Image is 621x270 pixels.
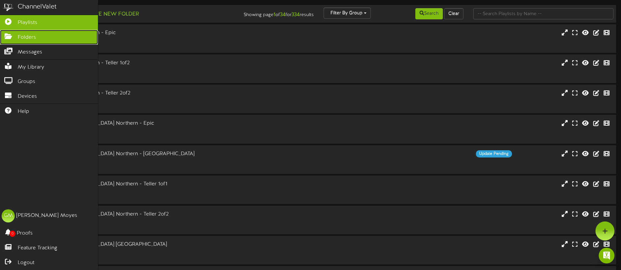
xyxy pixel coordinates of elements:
div: Open Intercom Messenger [599,248,614,263]
strong: 334 [292,12,300,18]
span: Folders [18,34,36,41]
div: # 5650 [26,163,264,169]
div: # 871 [26,103,264,108]
span: Devices [18,93,37,100]
div: Landscape ( 16:9 ) [26,248,264,254]
div: Landscape ( 16:9 ) [26,127,264,133]
div: AZ - 033 - Mesa Southern - Teller 2of2 [26,90,264,97]
span: Feature Tracking [18,244,57,252]
strong: 1 [273,12,275,18]
span: Groups [18,78,35,86]
span: Messages [18,49,42,56]
div: ChannelValet [18,2,57,12]
div: Update Pending [476,150,512,157]
span: My Library [18,64,44,71]
span: 0 [9,231,15,237]
div: Landscape ( 16:9 ) [26,188,264,193]
div: Showing page of for results [219,8,319,19]
button: Clear [444,8,463,19]
div: AZ - 056 - [GEOGRAPHIC_DATA] Northern - Teller 1of1 [26,180,264,188]
div: Landscape ( 16:9 ) [26,37,264,42]
div: # 876 [26,42,264,48]
div: AZ - 056 - [GEOGRAPHIC_DATA] Northern - Teller 2of2 [26,211,264,218]
strong: 34 [280,12,286,18]
div: Landscape ( 16:9 ) [26,218,264,224]
div: # 5652 [26,254,264,260]
div: AZ - 056 - [GEOGRAPHIC_DATA] Northern - [GEOGRAPHIC_DATA] [26,150,264,158]
button: Create New Folder [76,10,141,18]
div: AZ - 056 - [GEOGRAPHIC_DATA] Northern - Epic [26,120,264,127]
div: AZ - 033 - Mesa Southern - Teller 1of2 [26,59,264,67]
div: GM [2,209,15,222]
div: Landscape ( 16:9 ) [26,97,264,103]
input: -- Search Playlists by Name -- [473,8,613,19]
button: Filter By Group [324,8,371,19]
div: # 5649 [26,133,264,138]
div: Portrait ( 9:16 ) [26,157,264,163]
button: Search [415,8,443,19]
div: # 874 [26,194,264,199]
div: Landscape ( 16:9 ) [26,67,264,73]
span: Proofs [17,230,33,237]
span: Help [18,108,29,115]
div: # 870 [26,73,264,78]
span: Logout [18,259,34,267]
div: [PERSON_NAME] Moyes [16,212,77,219]
div: AZ - 056 - [GEOGRAPHIC_DATA] [GEOGRAPHIC_DATA] [26,241,264,248]
div: AZ - 033 - Mesa Southern - Epic [26,29,264,37]
span: Playlists [18,19,37,27]
div: # 875 [26,224,264,229]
